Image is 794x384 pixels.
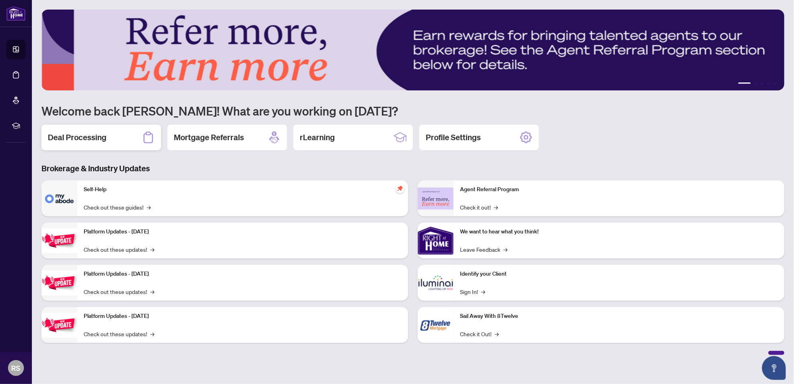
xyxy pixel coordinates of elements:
[48,132,106,143] h2: Deal Processing
[84,270,402,278] p: Platform Updates - [DATE]
[395,184,405,193] span: pushpin
[150,287,154,296] span: →
[503,245,507,254] span: →
[762,356,786,380] button: Open asap
[84,185,402,194] p: Self-Help
[84,227,402,236] p: Platform Updates - [DATE]
[300,132,335,143] h2: rLearning
[494,203,498,212] span: →
[773,82,776,86] button: 5
[41,103,784,118] h1: Welcome back [PERSON_NAME]! What are you working on [DATE]?
[460,312,778,321] p: Sail Away With 8Twelve
[767,82,770,86] button: 4
[150,329,154,338] span: →
[84,287,154,296] a: Check out these updates!→
[495,329,499,338] span: →
[84,245,154,254] a: Check out these updates!→
[418,265,454,301] img: Identify your Client
[418,307,454,343] img: Sail Away With 8Twelve
[174,132,244,143] h2: Mortgage Referrals
[460,185,778,194] p: Agent Referral Program
[41,228,77,253] img: Platform Updates - July 21, 2025
[150,245,154,254] span: →
[460,203,498,212] a: Check it out!→
[754,82,757,86] button: 2
[460,270,778,278] p: Identify your Client
[460,329,499,338] a: Check it Out!→
[84,312,402,321] p: Platform Updates - [DATE]
[41,313,77,338] img: Platform Updates - June 23, 2025
[481,287,485,296] span: →
[418,223,454,259] img: We want to hear what you think!
[738,82,751,86] button: 1
[761,82,764,86] button: 3
[460,227,778,236] p: We want to hear what you think!
[460,245,507,254] a: Leave Feedback→
[41,180,77,216] img: Self-Help
[84,329,154,338] a: Check out these updates!→
[41,163,784,174] h3: Brokerage & Industry Updates
[84,203,151,212] a: Check out these guides!→
[12,362,21,374] span: RS
[147,203,151,212] span: →
[41,270,77,296] img: Platform Updates - July 8, 2025
[418,188,454,210] img: Agent Referral Program
[6,6,26,21] img: logo
[426,132,481,143] h2: Profile Settings
[41,10,785,90] img: Slide 0
[460,287,485,296] a: Sign In!→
